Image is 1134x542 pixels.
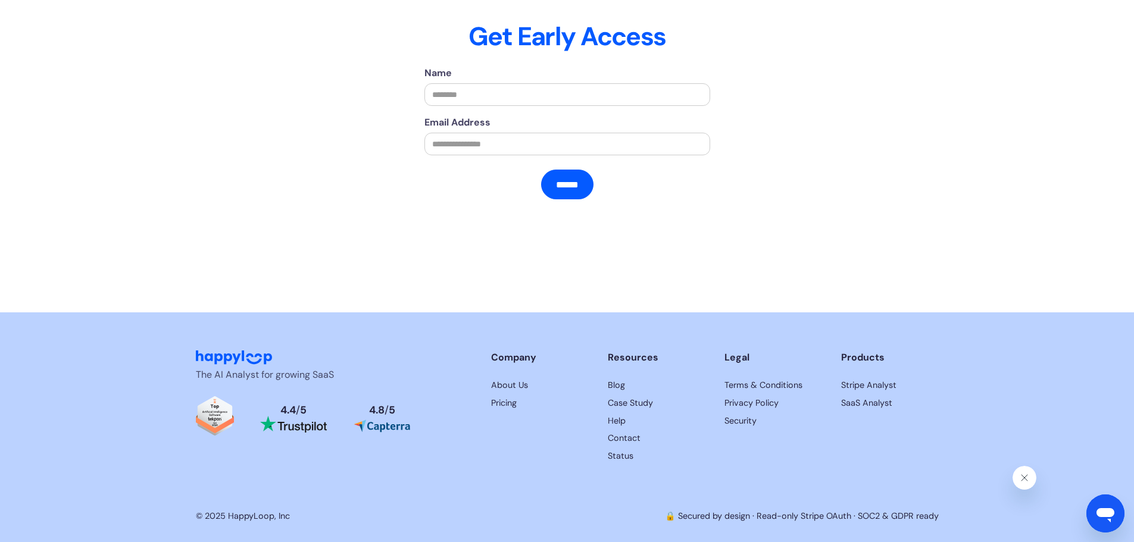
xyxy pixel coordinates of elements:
[260,405,327,432] a: Read reviews about HappyLoop on Trustpilot
[841,379,939,392] a: HappyLoop's Terms & Conditions
[608,397,705,410] a: Read HappyLoop case studies
[196,350,272,364] img: HappyLoop Logo
[724,397,822,410] a: HappyLoop's Privacy Policy
[296,403,300,416] span: /
[608,350,705,365] div: Resources
[385,403,389,416] span: /
[724,415,822,428] a: HappyLoop's Security Page
[196,368,392,382] p: The AI Analyst for growing SaaS
[1013,466,1036,490] iframe: Close message
[608,450,705,463] a: HappyLoop's Status
[424,66,710,80] label: Name
[354,405,411,433] a: Read reviews about HappyLoop on Capterra
[424,66,710,199] form: Email Form
[491,397,589,410] a: View HappyLoop pricing plans
[841,350,939,365] div: Products
[491,350,589,365] div: Company
[424,115,710,130] label: Email Address
[196,396,234,441] a: Read reviews about HappyLoop on Tekpon
[665,510,939,521] a: 🔒 Secured by design · Read-only Stripe OAuth · SOC2 & GDPR ready
[369,405,395,416] div: 4.8 5
[724,379,822,392] a: HappyLoop's Terms & Conditions
[608,415,705,428] a: Get help with HappyLoop
[608,432,705,445] a: Contact HappyLoop support
[841,397,939,410] a: HappyLoop's Privacy Policy
[7,8,86,18] span: Hi. Need any help?
[1086,494,1124,532] iframe: Button to launch messaging window
[608,379,705,392] a: Read HappyLoop case studies
[196,21,939,52] h2: Get Early Access
[491,379,589,392] a: Learn more about HappyLoop
[280,405,307,416] div: 4.4 5
[724,350,822,365] div: Legal
[196,510,290,523] div: © 2025 HappyLoop, Inc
